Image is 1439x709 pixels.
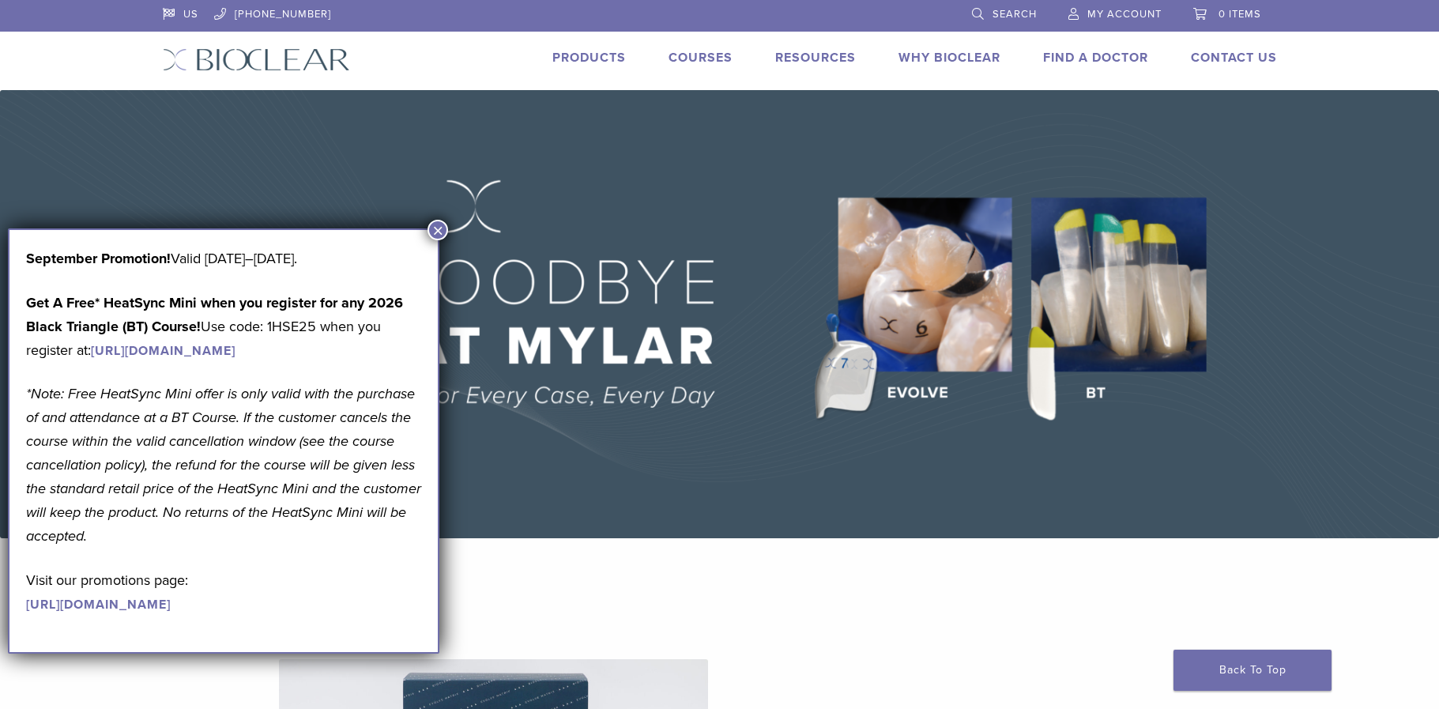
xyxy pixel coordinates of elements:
[552,50,626,66] a: Products
[775,50,856,66] a: Resources
[1173,650,1332,691] a: Back To Top
[26,291,421,362] p: Use code: 1HSE25 when you register at:
[1191,50,1277,66] a: Contact Us
[26,294,403,335] strong: Get A Free* HeatSync Mini when you register for any 2026 Black Triangle (BT) Course!
[26,568,421,616] p: Visit our promotions page:
[1219,8,1261,21] span: 0 items
[26,247,421,270] p: Valid [DATE]–[DATE].
[163,48,350,71] img: Bioclear
[91,343,235,359] a: [URL][DOMAIN_NAME]
[669,50,733,66] a: Courses
[428,220,448,240] button: Close
[26,385,421,545] em: *Note: Free HeatSync Mini offer is only valid with the purchase of and attendance at a BT Course....
[993,8,1037,21] span: Search
[26,597,171,613] a: [URL][DOMAIN_NAME]
[26,250,171,267] b: September Promotion!
[1087,8,1162,21] span: My Account
[1043,50,1148,66] a: Find A Doctor
[898,50,1000,66] a: Why Bioclear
